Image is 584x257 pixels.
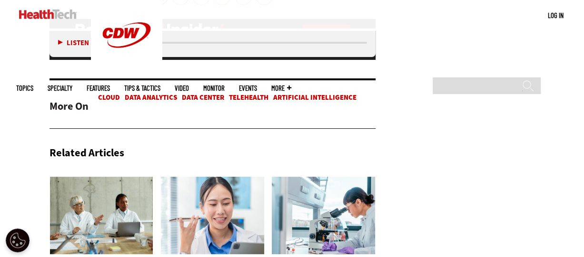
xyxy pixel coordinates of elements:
[273,93,356,102] a: Artificial Intelligence
[19,10,77,19] img: Home
[175,85,189,92] a: Video
[91,63,162,73] a: CDW
[160,176,265,255] img: Doctor using phone to dictate to tablet
[203,85,225,92] a: MonITor
[49,97,89,116] h3: More On
[49,148,124,158] h3: Related Articles
[548,11,564,19] a: Log in
[124,85,160,92] a: Tips & Tactics
[6,228,30,252] div: Cookie Settings
[6,228,30,252] button: Open Preferences
[548,10,564,20] div: User menu
[16,85,33,92] span: Topics
[271,176,376,255] img: Person conducting research in lab
[87,85,110,92] a: Features
[49,176,154,255] img: Doctors meeting in the office
[48,85,72,92] span: Specialty
[271,85,291,92] span: More
[239,85,257,92] a: Events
